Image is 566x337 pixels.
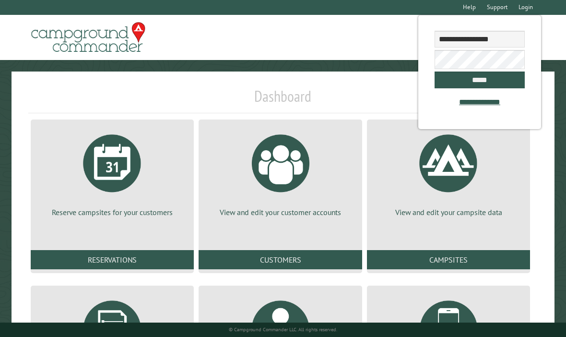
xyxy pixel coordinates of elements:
p: View and edit your customer accounts [210,207,350,217]
img: Campground Commander [28,19,148,56]
a: Reservations [31,250,194,269]
a: View and edit your customer accounts [210,127,350,217]
a: View and edit your campsite data [378,127,519,217]
p: Reserve campsites for your customers [42,207,182,217]
small: © Campground Commander LLC. All rights reserved. [229,326,337,333]
p: View and edit your campsite data [378,207,519,217]
a: Customers [199,250,362,269]
a: Campsites [367,250,530,269]
h1: Dashboard [28,87,538,113]
a: Reserve campsites for your customers [42,127,182,217]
